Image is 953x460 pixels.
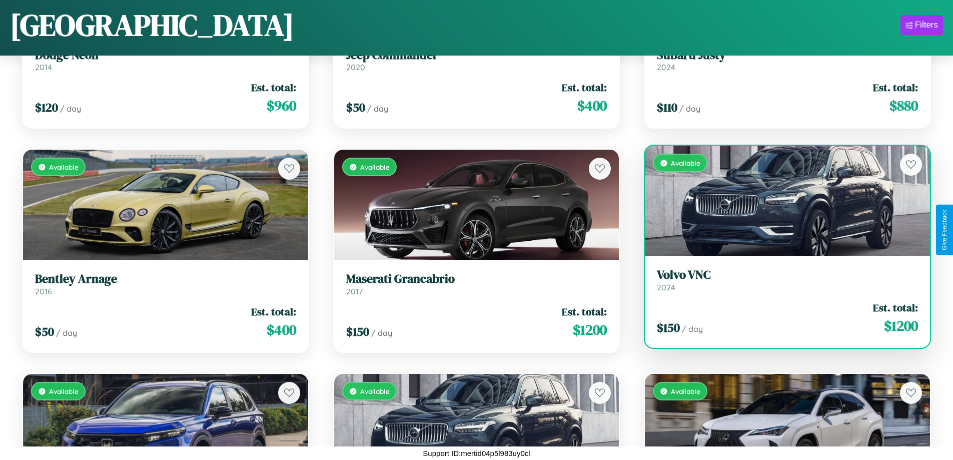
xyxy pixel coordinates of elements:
[671,159,700,167] span: Available
[873,80,918,95] span: Est. total:
[657,319,680,336] span: $ 150
[49,387,79,395] span: Available
[60,104,81,114] span: / day
[346,62,365,72] span: 2020
[346,272,607,296] a: Maserati Grancabrio2017
[577,96,607,116] span: $ 400
[423,446,530,460] p: Support ID: mertid04p5l983uy0cl
[346,99,365,116] span: $ 50
[35,272,296,296] a: Bentley Arnage2016
[657,48,918,73] a: Subaru Justy2024
[941,210,948,250] div: Give Feedback
[35,323,54,340] span: $ 50
[35,272,296,286] h3: Bentley Arnage
[367,104,388,114] span: / day
[360,163,390,171] span: Available
[35,62,52,72] span: 2014
[251,80,296,95] span: Est. total:
[35,48,296,73] a: Dodge Neon2014
[267,320,296,340] span: $ 400
[884,316,918,336] span: $ 1200
[900,15,943,35] button: Filters
[657,268,918,292] a: Volvo VNC2024
[360,387,390,395] span: Available
[371,328,392,338] span: / day
[56,328,77,338] span: / day
[562,304,607,319] span: Est. total:
[10,5,294,46] h1: [GEOGRAPHIC_DATA]
[873,300,918,315] span: Est. total:
[679,104,700,114] span: / day
[267,96,296,116] span: $ 960
[657,62,675,72] span: 2024
[889,96,918,116] span: $ 880
[35,99,58,116] span: $ 120
[346,48,607,73] a: Jeep Commander2020
[346,272,607,286] h3: Maserati Grancabrio
[49,163,79,171] span: Available
[671,387,700,395] span: Available
[251,304,296,319] span: Est. total:
[915,20,938,30] div: Filters
[682,324,703,334] span: / day
[562,80,607,95] span: Est. total:
[657,99,677,116] span: $ 110
[35,286,52,296] span: 2016
[657,268,918,282] h3: Volvo VNC
[346,286,363,296] span: 2017
[657,282,675,292] span: 2024
[346,323,369,340] span: $ 150
[573,320,607,340] span: $ 1200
